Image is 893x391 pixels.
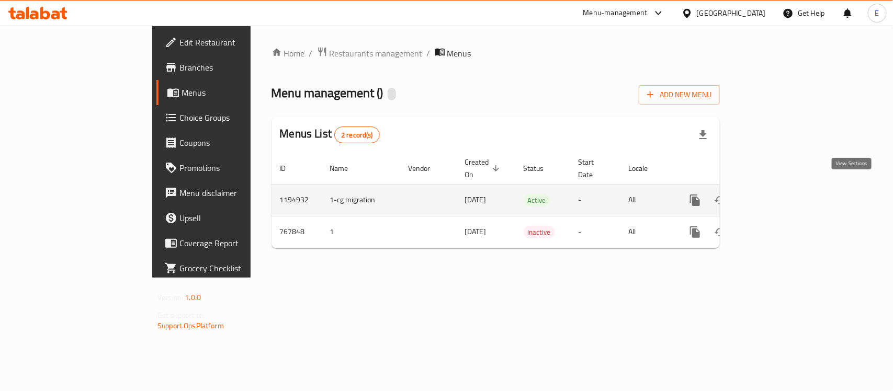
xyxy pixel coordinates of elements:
[179,237,293,249] span: Coverage Report
[620,184,674,216] td: All
[179,136,293,149] span: Coupons
[583,7,648,19] div: Menu-management
[683,220,708,245] button: more
[524,194,550,206] span: Active
[465,156,503,181] span: Created On
[334,126,380,143] div: Total records count
[447,47,471,60] span: Menus
[427,47,431,60] li: /
[524,162,558,175] span: Status
[683,188,708,213] button: more
[156,30,301,55] a: Edit Restaurant
[697,7,766,19] div: [GEOGRAPHIC_DATA]
[322,184,400,216] td: 1-cg migration
[524,226,555,238] span: Inactive
[409,162,444,175] span: Vendor
[322,216,400,248] td: 1
[330,162,362,175] span: Name
[570,184,620,216] td: -
[157,319,224,332] a: Support.OpsPlatform
[708,220,733,245] button: Change Status
[179,36,293,49] span: Edit Restaurant
[708,188,733,213] button: Change Status
[179,187,293,199] span: Menu disclaimer
[570,216,620,248] td: -
[156,105,301,130] a: Choice Groups
[182,86,293,99] span: Menus
[629,162,662,175] span: Locale
[157,308,206,322] span: Get support on:
[309,47,313,60] li: /
[272,81,383,105] span: Menu management ( )
[875,7,879,19] span: E
[156,180,301,205] a: Menu disclaimer
[179,61,293,74] span: Branches
[179,262,293,274] span: Grocery Checklist
[185,291,201,304] span: 1.0.0
[156,55,301,80] a: Branches
[157,291,183,304] span: Version:
[330,47,423,60] span: Restaurants management
[179,162,293,174] span: Promotions
[335,130,379,140] span: 2 record(s)
[156,130,301,155] a: Coupons
[272,153,792,248] table: enhanced table
[620,216,674,248] td: All
[465,193,487,206] span: [DATE]
[280,162,300,175] span: ID
[156,231,301,256] a: Coverage Report
[156,205,301,231] a: Upsell
[156,80,301,105] a: Menus
[156,256,301,281] a: Grocery Checklist
[579,156,608,181] span: Start Date
[179,111,293,124] span: Choice Groups
[639,85,720,105] button: Add New Menu
[317,47,423,60] a: Restaurants management
[524,226,555,238] div: Inactive
[179,212,293,224] span: Upsell
[465,225,487,238] span: [DATE]
[280,126,380,143] h2: Menus List
[524,194,550,206] div: Active
[156,155,301,180] a: Promotions
[647,88,711,101] span: Add New Menu
[272,47,720,60] nav: breadcrumb
[674,153,792,185] th: Actions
